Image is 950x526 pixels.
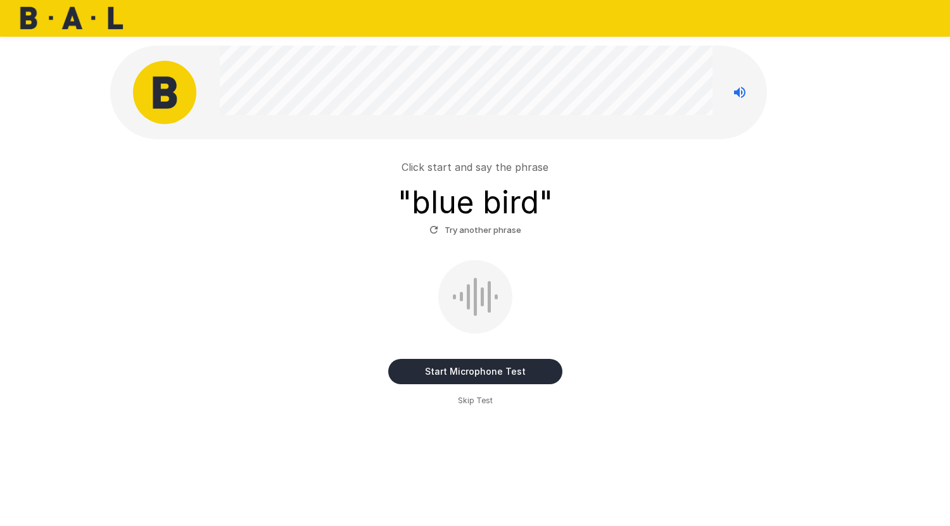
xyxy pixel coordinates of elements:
[388,359,562,384] button: Start Microphone Test
[398,185,553,220] h3: " blue bird "
[727,80,752,105] button: Stop reading questions aloud
[426,220,524,240] button: Try another phrase
[133,61,196,124] img: bal_avatar.png
[402,160,548,175] p: Click start and say the phrase
[458,394,493,407] span: Skip Test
